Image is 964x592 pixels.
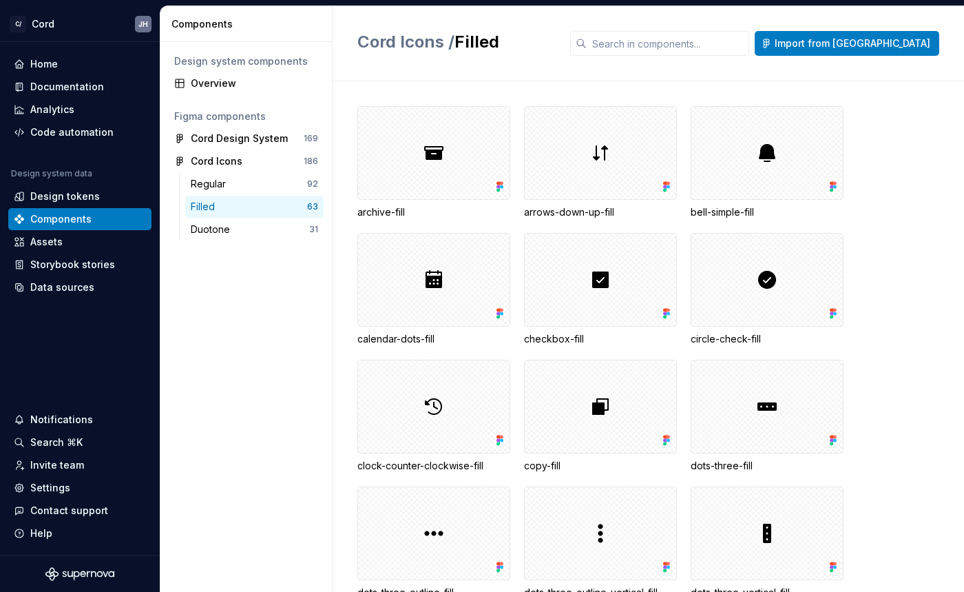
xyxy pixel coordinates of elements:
[30,212,92,226] div: Components
[524,360,677,473] div: copy-fill
[691,332,843,346] div: circle-check-fill
[30,527,52,540] div: Help
[138,19,148,30] div: JH
[357,360,510,473] div: clock-counter-clockwise-fill
[30,413,93,427] div: Notifications
[8,121,151,143] a: Code automation
[30,504,108,518] div: Contact support
[8,254,151,276] a: Storybook stories
[8,500,151,522] button: Contact support
[357,205,510,219] div: archive-fill
[169,72,324,94] a: Overview
[691,360,843,473] div: dots-three-fill
[30,57,58,71] div: Home
[307,178,318,190] div: 92
[30,280,94,294] div: Data sources
[357,32,454,52] span: Cord Icons /
[304,156,318,167] div: 186
[8,99,151,121] a: Analytics
[8,454,151,476] a: Invite team
[169,150,324,172] a: Cord Icons186
[191,76,318,90] div: Overview
[524,233,677,346] div: checkbox-fill
[185,173,324,195] a: Regular92
[30,458,84,472] div: Invite team
[357,233,510,346] div: calendar-dots-fill
[357,31,554,53] h2: Filled
[30,481,70,495] div: Settings
[32,17,54,31] div: Cord
[30,80,104,94] div: Documentation
[8,231,151,253] a: Assets
[691,205,843,219] div: bell-simple-fill
[11,168,92,179] div: Design system data
[30,103,74,116] div: Analytics
[185,218,324,241] a: Duotone31
[524,205,677,219] div: arrows-down-up-fill
[30,258,115,272] div: Storybook stories
[30,235,63,249] div: Assets
[8,522,151,544] button: Help
[3,9,157,39] button: C/CordJH
[185,196,324,218] a: Filled63
[8,208,151,230] a: Components
[191,154,242,168] div: Cord Icons
[524,459,677,473] div: copy-fill
[8,76,151,98] a: Documentation
[191,200,220,214] div: Filled
[191,132,288,145] div: Cord Design System
[30,125,114,139] div: Code automation
[524,332,677,346] div: checkbox-fill
[169,127,324,150] a: Cord Design System169
[691,233,843,346] div: circle-check-fill
[174,110,318,123] div: Figma components
[30,190,100,203] div: Design tokens
[45,567,114,581] svg: Supernova Logo
[691,106,843,219] div: bell-simple-fill
[171,17,326,31] div: Components
[357,332,510,346] div: calendar-dots-fill
[775,37,930,50] span: Import from [GEOGRAPHIC_DATA]
[8,185,151,207] a: Design tokens
[8,276,151,298] a: Data sources
[587,31,749,56] input: Search in components...
[8,477,151,499] a: Settings
[755,31,939,56] button: Import from [GEOGRAPHIC_DATA]
[30,436,83,449] div: Search ⌘K
[191,223,235,236] div: Duotone
[309,224,318,235] div: 31
[307,201,318,212] div: 63
[10,16,26,32] div: C/
[8,409,151,431] button: Notifications
[524,106,677,219] div: arrows-down-up-fill
[304,133,318,144] div: 169
[191,177,231,191] div: Regular
[8,53,151,75] a: Home
[691,459,843,473] div: dots-three-fill
[8,431,151,453] button: Search ⌘K
[357,459,510,473] div: clock-counter-clockwise-fill
[174,54,318,68] div: Design system components
[357,106,510,219] div: archive-fill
